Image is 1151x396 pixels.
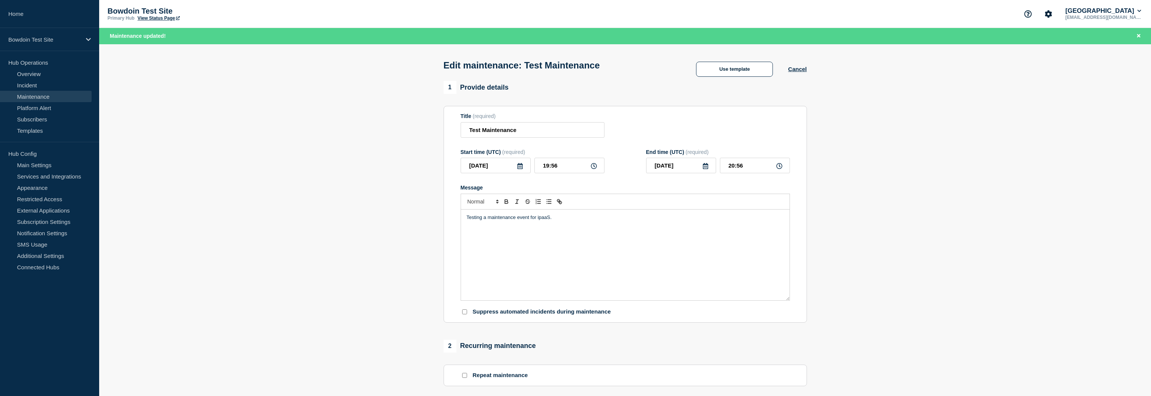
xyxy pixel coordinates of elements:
button: Toggle bulleted list [544,197,554,206]
h1: Edit maintenance: Test Maintenance [444,60,600,71]
p: Testing a maintenance event for ipaaS. [467,214,784,221]
span: Maintenance updated! [110,33,166,39]
span: 2 [444,340,456,353]
button: Toggle link [554,197,565,206]
button: Toggle ordered list [533,197,544,206]
a: View Status Page [137,16,179,21]
input: HH:MM [534,158,604,173]
span: (required) [502,149,525,155]
span: 1 [444,81,456,94]
div: Recurring maintenance [444,340,536,353]
div: End time (UTC) [646,149,790,155]
input: Repeat maintenance [462,373,467,378]
button: Toggle italic text [512,197,522,206]
button: Support [1020,6,1036,22]
button: Toggle strikethrough text [522,197,533,206]
p: Bowdoin Test Site [107,7,259,16]
button: Use template [696,62,773,77]
button: Cancel [788,66,807,72]
span: Font size [464,197,501,206]
button: [GEOGRAPHIC_DATA] [1064,7,1143,15]
button: Close banner [1134,32,1143,40]
input: HH:MM [720,158,790,173]
span: (required) [685,149,709,155]
input: Suppress automated incidents during maintenance [462,309,467,314]
div: Message [461,185,790,191]
p: Primary Hub [107,16,134,21]
div: Provide details [444,81,509,94]
p: Repeat maintenance [473,372,528,379]
input: YYYY-MM-DD [461,158,531,173]
p: Suppress automated incidents during maintenance [473,308,611,315]
p: [EMAIL_ADDRESS][DOMAIN_NAME] [1064,15,1143,20]
button: Toggle bold text [501,197,512,206]
p: Bowdoin Test Site [8,36,81,43]
div: Title [461,113,604,119]
button: Account settings [1040,6,1056,22]
input: YYYY-MM-DD [646,158,716,173]
div: Message [461,210,790,300]
span: (required) [473,113,496,119]
div: Start time (UTC) [461,149,604,155]
input: Title [461,122,604,138]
